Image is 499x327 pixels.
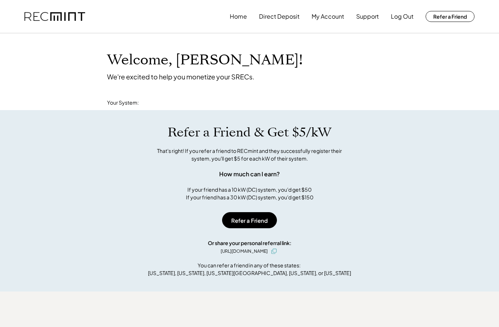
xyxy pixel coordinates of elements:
[219,170,280,178] div: How much can I earn?
[107,99,139,106] div: Your System:
[208,239,292,247] div: Or share your personal referral link:
[356,9,379,24] button: Support
[24,12,85,21] img: recmint-logotype%403x.png
[259,9,300,24] button: Direct Deposit
[107,72,254,81] div: We're excited to help you monetize your SRECs.
[221,248,268,255] div: [URL][DOMAIN_NAME]
[230,9,247,24] button: Home
[222,212,277,228] button: Refer a Friend
[107,52,303,69] h1: Welcome, [PERSON_NAME]!
[168,125,331,140] h1: Refer a Friend & Get $5/kW
[426,11,475,22] button: Refer a Friend
[312,9,344,24] button: My Account
[148,262,351,277] div: You can refer a friend in any of these states: [US_STATE], [US_STATE], [US_STATE][GEOGRAPHIC_DATA...
[391,9,414,24] button: Log Out
[186,186,313,201] div: If your friend has a 10 kW (DC) system, you'd get $50 If your friend has a 30 kW (DC) system, you...
[149,147,350,162] div: That's right! If you refer a friend to RECmint and they successfully register their system, you'l...
[270,247,278,256] button: click to copy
